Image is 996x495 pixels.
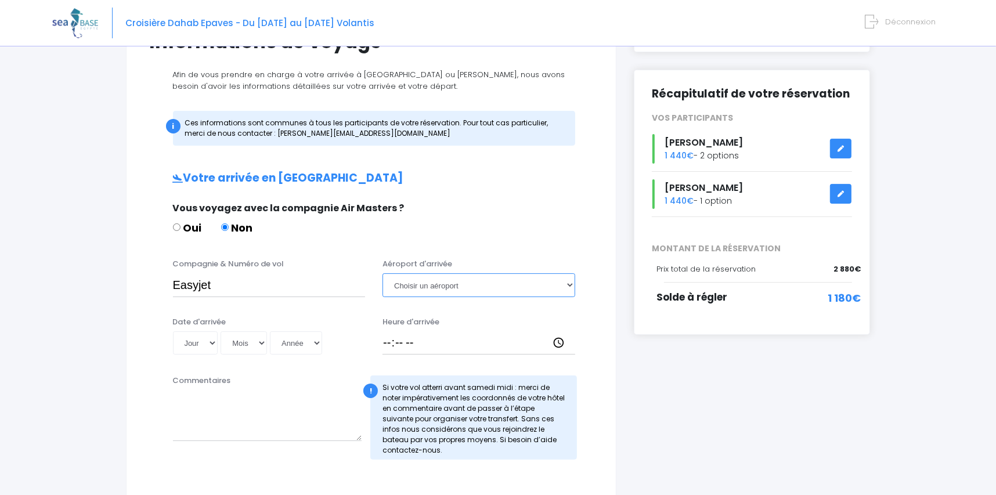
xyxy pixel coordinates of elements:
label: Non [221,220,253,236]
span: [PERSON_NAME] [665,181,743,194]
span: 1 440€ [665,195,694,207]
label: Compagnie & Numéro de vol [173,258,284,270]
div: VOS PARTICIPANTS [643,112,861,124]
p: Afin de vous prendre en charge à votre arrivée à [GEOGRAPHIC_DATA] ou [PERSON_NAME], nous avons b... [150,69,593,92]
div: - 2 options [643,134,861,164]
div: Si votre vol atterri avant samedi midi : merci de noter impérativement les coordonnés de votre hô... [370,375,577,460]
h2: Votre arrivée en [GEOGRAPHIC_DATA] [150,172,593,185]
div: - 1 option [643,179,861,209]
span: 1 440€ [665,150,694,161]
span: Solde à régler [656,290,727,304]
span: Prix total de la réservation [656,263,756,274]
label: Date d'arrivée [173,316,226,328]
input: Non [221,223,229,231]
span: 1 180€ [828,290,861,306]
label: Commentaires [173,375,231,386]
h1: Informations de voyage [150,30,593,53]
div: ! [363,384,378,398]
span: 2 880€ [833,263,861,275]
div: Ces informations sont communes à tous les participants de votre réservation. Pour tout cas partic... [173,111,575,146]
span: Déconnexion [885,16,936,27]
span: Vous voyagez avec la compagnie Air Masters ? [173,201,405,215]
div: i [166,119,181,133]
h2: Récapitulatif de votre réservation [652,88,853,101]
label: Oui [173,220,202,236]
span: Croisière Dahab Epaves - Du [DATE] au [DATE] Volantis [125,17,374,29]
label: Heure d'arrivée [382,316,439,328]
input: Oui [173,223,181,231]
label: Aéroport d'arrivée [382,258,452,270]
span: [PERSON_NAME] [665,136,743,149]
span: MONTANT DE LA RÉSERVATION [643,243,861,255]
